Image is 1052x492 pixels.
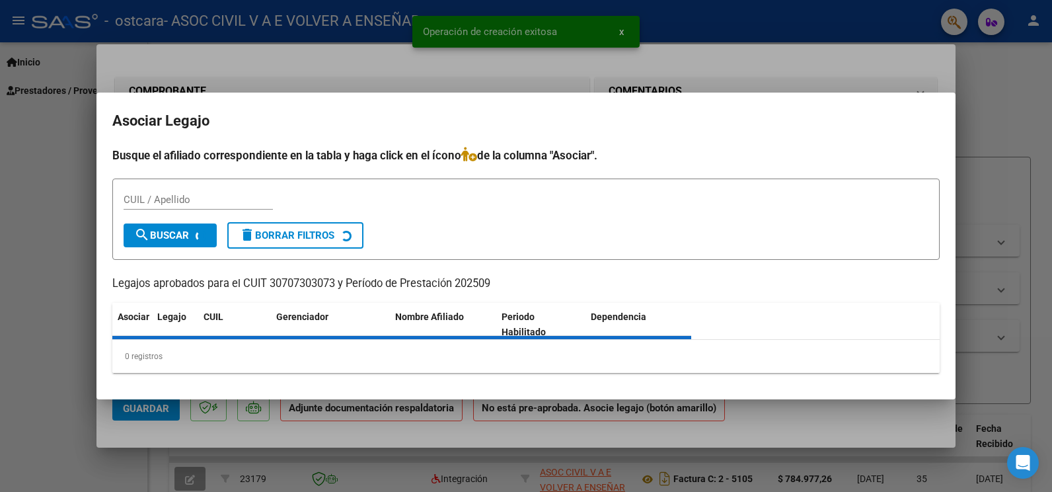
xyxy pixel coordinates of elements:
[591,311,646,322] span: Dependencia
[124,224,217,247] button: Buscar
[112,147,940,164] h4: Busque el afiliado correspondiente en la tabla y haga click en el ícono de la columna "Asociar".
[112,276,940,292] p: Legajos aprobados para el CUIT 30707303073 y Período de Prestación 202509
[271,303,390,347] datatable-header-cell: Gerenciador
[502,311,546,337] span: Periodo Habilitado
[198,303,271,347] datatable-header-cell: CUIL
[227,222,363,249] button: Borrar Filtros
[134,227,150,243] mat-icon: search
[239,229,334,241] span: Borrar Filtros
[395,311,464,322] span: Nombre Afiliado
[152,303,198,347] datatable-header-cell: Legajo
[585,303,692,347] datatable-header-cell: Dependencia
[239,227,255,243] mat-icon: delete
[118,311,149,322] span: Asociar
[112,108,940,134] h2: Asociar Legajo
[204,311,223,322] span: CUIL
[157,311,186,322] span: Legajo
[276,311,328,322] span: Gerenciador
[390,303,496,347] datatable-header-cell: Nombre Afiliado
[1007,447,1039,479] div: Open Intercom Messenger
[134,229,189,241] span: Buscar
[112,340,940,373] div: 0 registros
[112,303,152,347] datatable-header-cell: Asociar
[496,303,585,347] datatable-header-cell: Periodo Habilitado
